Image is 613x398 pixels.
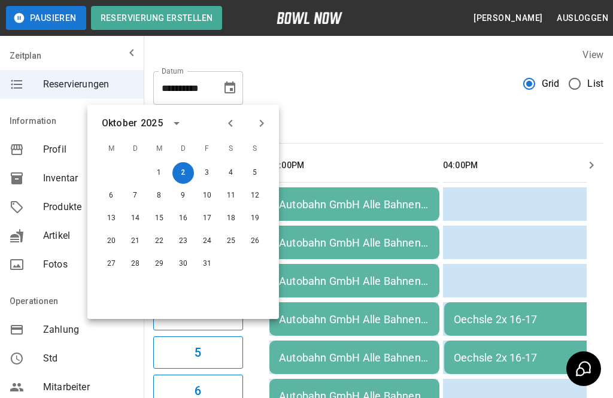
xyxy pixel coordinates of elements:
[6,6,86,30] button: Pausieren
[172,208,194,229] button: 16. Okt. 2025
[43,323,134,337] span: Zahlung
[101,137,122,161] span: M
[166,113,187,133] button: calendar view is open, switch to year view
[172,253,194,275] button: 30. Okt. 2025
[172,185,194,206] button: 9. Okt. 2025
[542,77,560,91] span: Grid
[279,198,430,211] div: Autobahn GmbH Alle Bahnen 14-16
[153,114,603,143] div: inventory tabs
[244,230,266,252] button: 26. Okt. 2025
[43,77,134,92] span: Reservierungen
[148,137,170,161] span: M
[101,185,122,206] button: 6. Okt. 2025
[277,12,342,24] img: logo
[196,253,218,275] button: 31. Okt. 2025
[244,137,266,161] span: S
[279,313,430,326] div: Autobahn GmbH Alle Bahnen 14-16
[552,7,613,29] button: Ausloggen
[43,229,134,243] span: Artikel
[125,230,146,252] button: 21. Okt. 2025
[220,230,242,252] button: 25. Okt. 2025
[220,113,241,133] button: Previous month
[195,343,201,362] h6: 5
[196,208,218,229] button: 17. Okt. 2025
[196,137,218,161] span: F
[141,116,163,130] div: 2025
[43,200,134,214] span: Produkte
[101,230,122,252] button: 20. Okt. 2025
[279,275,430,287] div: Autobahn GmbH Alle Bahnen 14-16
[196,162,218,184] button: 3. Okt. 2025
[101,208,122,229] button: 13. Okt. 2025
[251,113,272,133] button: Next month
[43,142,134,157] span: Profil
[469,7,547,29] button: [PERSON_NAME]
[153,336,243,369] button: 5
[244,185,266,206] button: 12. Okt. 2025
[125,253,146,275] button: 28. Okt. 2025
[101,253,122,275] button: 27. Okt. 2025
[279,351,430,364] div: Autobahn GmbH Alle Bahnen 14-16
[172,137,194,161] span: D
[148,253,170,275] button: 29. Okt. 2025
[220,208,242,229] button: 18. Okt. 2025
[269,148,438,183] th: 03:00PM
[582,49,603,60] label: View
[454,351,605,364] div: Oechsle 2x 16-17
[196,230,218,252] button: 24. Okt. 2025
[43,351,134,366] span: Std
[43,171,134,186] span: Inventar
[279,236,430,249] div: Autobahn GmbH Alle Bahnen 14-16
[148,185,170,206] button: 8. Okt. 2025
[218,76,242,100] button: Choose date, selected date is 2. Okt. 2025
[220,137,242,161] span: S
[43,380,134,394] span: Mitarbeiter
[172,162,194,184] button: 2. Okt. 2025
[148,162,170,184] button: 1. Okt. 2025
[172,230,194,252] button: 23. Okt. 2025
[148,208,170,229] button: 15. Okt. 2025
[91,6,223,30] button: Reservierung erstellen
[443,148,612,183] th: 04:00PM
[125,137,146,161] span: D
[220,162,242,184] button: 4. Okt. 2025
[125,185,146,206] button: 7. Okt. 2025
[148,230,170,252] button: 22. Okt. 2025
[587,77,603,91] span: List
[196,185,218,206] button: 10. Okt. 2025
[454,313,605,326] div: Oechsle 2x 16-17
[125,208,146,229] button: 14. Okt. 2025
[43,257,134,272] span: Fotos
[220,185,242,206] button: 11. Okt. 2025
[244,162,266,184] button: 5. Okt. 2025
[102,116,137,130] div: Oktober
[244,208,266,229] button: 19. Okt. 2025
